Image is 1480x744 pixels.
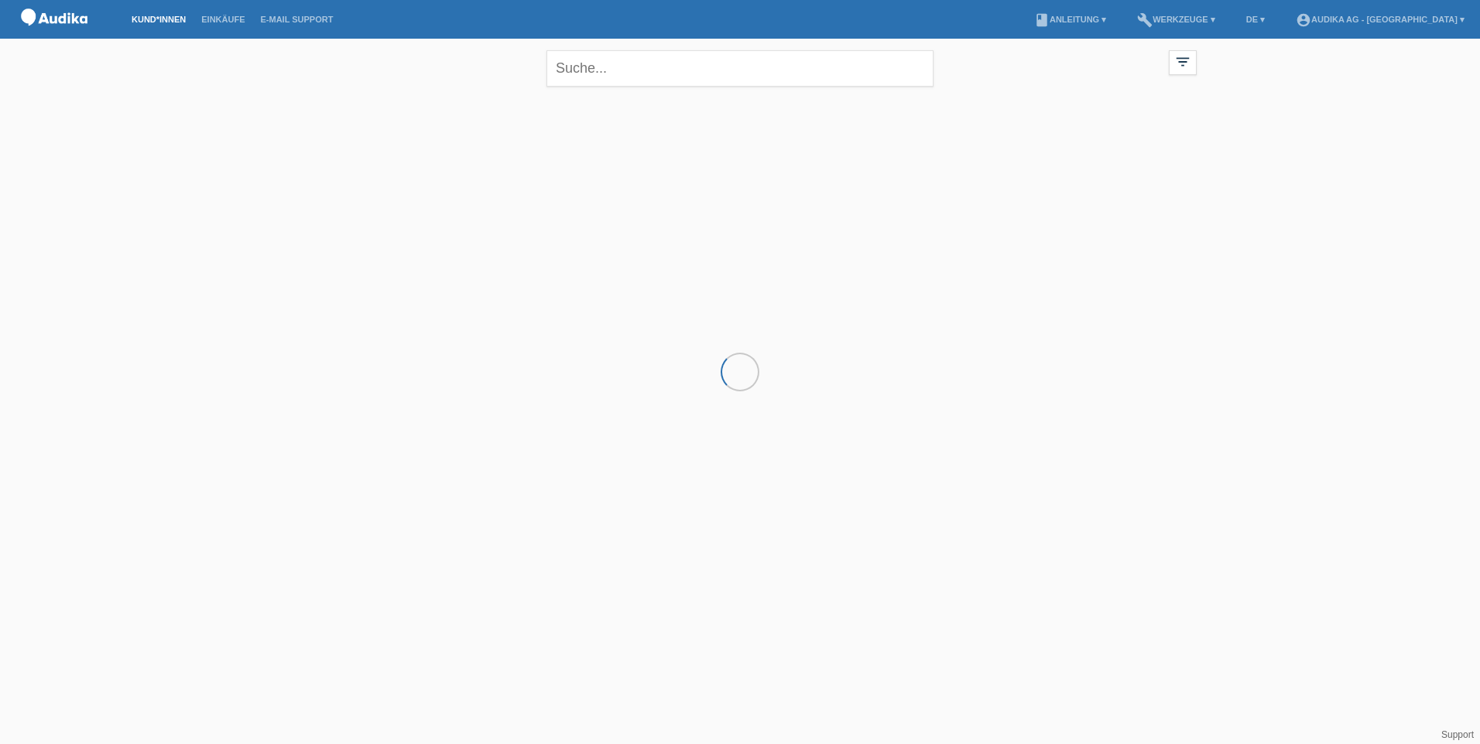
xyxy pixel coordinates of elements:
input: Suche... [546,50,934,87]
a: DE ▾ [1238,15,1273,24]
a: bookAnleitung ▾ [1026,15,1114,24]
a: E-Mail Support [253,15,341,24]
i: build [1137,12,1153,28]
a: Einkäufe [194,15,252,24]
i: filter_list [1174,53,1191,70]
a: Kund*innen [124,15,194,24]
a: account_circleAudika AG - [GEOGRAPHIC_DATA] ▾ [1288,15,1472,24]
a: buildWerkzeuge ▾ [1129,15,1223,24]
i: account_circle [1296,12,1311,28]
i: book [1034,12,1050,28]
a: POS — MF Group [15,30,93,42]
a: Support [1441,729,1474,740]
